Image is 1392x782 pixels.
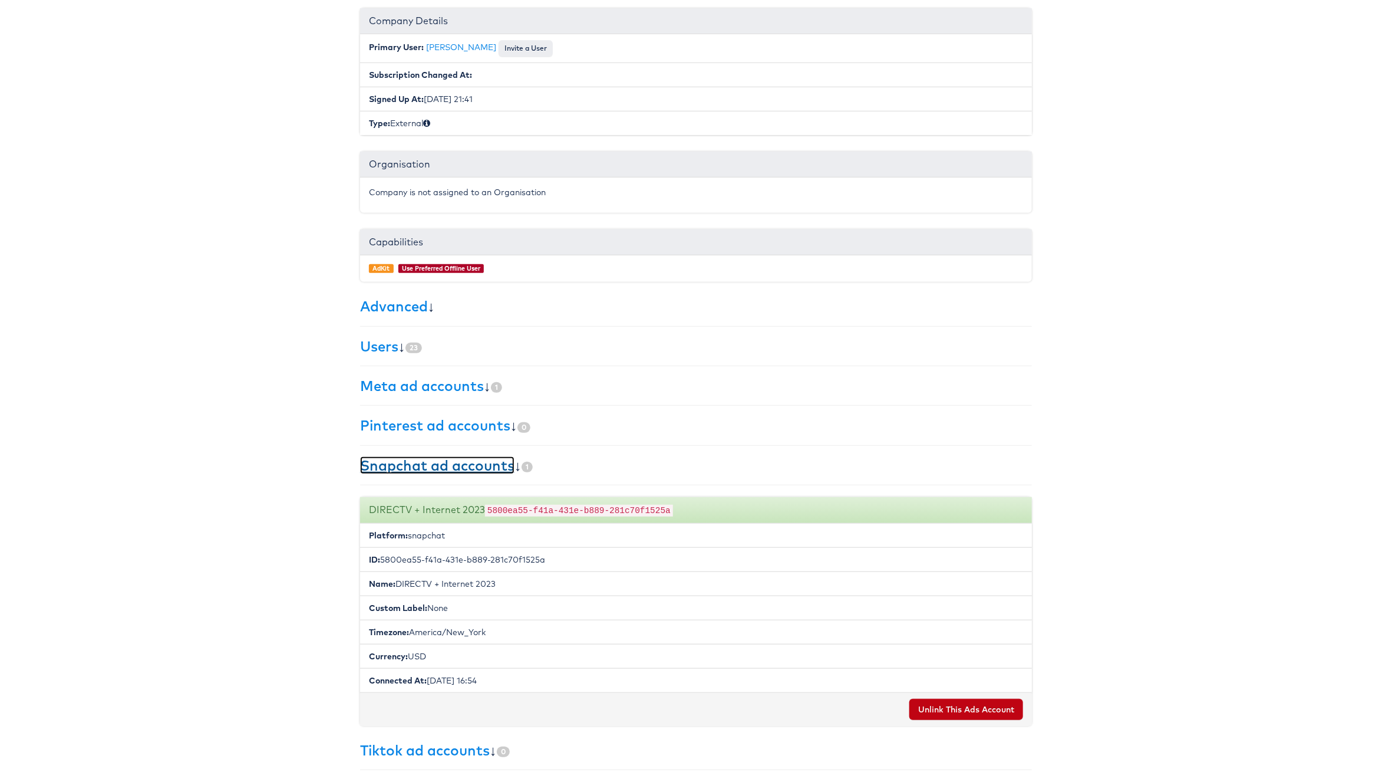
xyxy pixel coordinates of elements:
h3: ↓ [360,298,1032,314]
a: AdKit [372,264,390,272]
div: Organisation [360,152,1032,178]
span: 23 [405,343,422,353]
a: Tiktok ad accounts [360,741,490,759]
b: Platform: [369,530,408,541]
div: Capabilities [360,229,1032,255]
b: Primary User: [369,42,424,52]
h3: ↓ [360,339,1032,354]
li: America/New_York [360,620,1032,645]
li: USD [360,644,1032,669]
div: Company Details [360,8,1032,34]
a: Snapchat ad accounts [360,456,514,474]
span: 1 [491,382,502,393]
span: 1 [522,462,533,472]
a: Pinterest ad accounts [360,416,510,434]
span: 0 [517,422,530,433]
b: Signed Up At: [369,94,424,104]
b: Name: [369,579,395,589]
b: Currency: [369,651,408,662]
b: Subscription Changed At: [369,70,472,80]
h3: ↓ [360,742,1032,758]
li: None [360,596,1032,620]
b: Timezone: [369,627,409,638]
h3: ↓ [360,458,1032,473]
div: DIRECTV + Internet 2023 [360,497,1032,524]
span: 0 [497,747,510,757]
h3: ↓ [360,378,1032,393]
button: Invite a User [499,40,553,57]
li: [DATE] 21:41 [360,87,1032,111]
li: External [360,111,1032,135]
b: Type: [369,118,390,129]
a: Users [360,337,398,355]
a: [PERSON_NAME] [426,42,496,52]
a: Advanced [360,297,428,315]
li: [DATE] 16:54 [360,668,1032,693]
li: DIRECTV + Internet 2023 [360,571,1032,596]
p: Company is not assigned to an Organisation [369,186,1023,198]
button: Unlink This Ads Account [909,699,1023,720]
b: Custom Label: [369,603,427,613]
b: Connected At: [369,675,427,686]
li: 5800ea55-f41a-431e-b889-281c70f1525a [360,547,1032,572]
code: 5800ea55-f41a-431e-b889-281c70f1525a [485,505,673,517]
b: ID: [369,554,380,565]
li: snapchat [360,524,1032,548]
span: Internal (staff) or External (client) [423,118,430,129]
a: Use Preferred Offline User [402,264,480,272]
a: Meta ad accounts [360,377,484,395]
h3: ↓ [360,418,1032,433]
